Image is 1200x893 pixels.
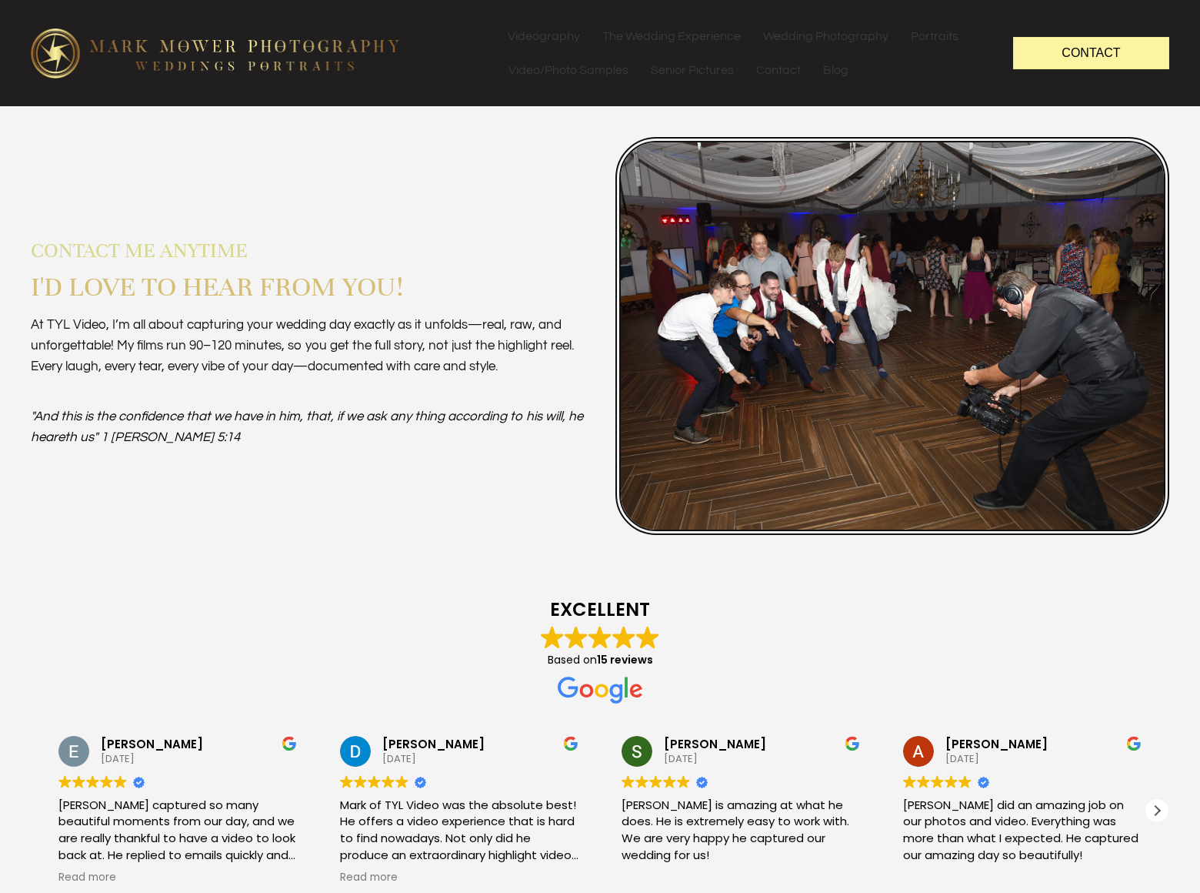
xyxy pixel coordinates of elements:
span: Contact [1062,46,1120,59]
em: "And this is the confidence that we have in him, that, if we ask any thing according to his will,... [31,410,583,444]
a: The Wedding Experience [592,19,752,53]
div: [DATE] [945,752,1142,766]
img: Google [558,677,642,704]
img: Google [588,626,612,649]
img: Google [72,775,85,788]
div: [DATE] [382,752,578,766]
img: Mark Mower [615,137,1169,535]
img: Google [931,775,944,788]
div: Mark of TYL Video was the absolute best! He offers a video experience that is hard to find nowada... [340,797,578,864]
a: Wedding Photography [752,19,899,53]
img: Google [622,775,635,788]
span: Based on [548,653,653,668]
img: Google [340,775,353,788]
strong: EXCELLENT [31,597,1169,623]
span: Contact me anytime [31,236,248,266]
img: Google [382,775,395,788]
div: [PERSON_NAME] is amazing at what he does. He is extremely easy to work with. We are very happy he... [622,797,860,864]
img: Google [282,736,297,751]
div: [PERSON_NAME] [945,736,1142,752]
img: Google [114,775,127,788]
a: Blog [812,53,859,87]
img: Google [635,775,648,788]
img: Google [636,626,659,649]
div: Next review [1145,799,1168,822]
div: [PERSON_NAME] [382,736,578,752]
a: Video/Photo Samples [498,53,639,87]
img: Google [663,775,676,788]
img: Google [917,775,930,788]
div: [PERSON_NAME] did an amazing job on our photos and video. Everything was more than what I expecte... [903,797,1142,864]
img: Google [368,775,381,788]
nav: Menu [497,19,982,87]
span: Read more [58,871,116,885]
div: [PERSON_NAME] [664,736,860,752]
img: Google [58,775,72,788]
img: Google [945,775,958,788]
span: I'd love to hear from you! [31,266,403,307]
img: Google [1126,736,1142,751]
a: Videography [497,19,591,53]
div: [PERSON_NAME] [101,736,297,752]
strong: 15 reviews [597,652,653,667]
div: [DATE] [664,752,860,766]
img: Elizabeth Lengyel profile picture [58,736,89,767]
img: Google [845,736,860,751]
div: [DATE] [101,752,297,766]
a: Portraits [900,19,969,53]
a: Contact [745,53,812,87]
img: Google [958,775,972,788]
img: Google [677,775,690,788]
p: At TYL Video, I’m all about capturing your wedding day exactly as it unfolds—real, raw, and unfor... [31,315,585,378]
img: Google [612,626,635,649]
img: Google [86,775,99,788]
img: Google [563,736,578,751]
a: Senior Pictures [640,53,745,87]
div: [PERSON_NAME] captured so many beautiful moments from our day, and we are really thankful to have... [58,797,297,864]
img: Google [649,775,662,788]
a: Contact [1013,37,1169,69]
img: Google [541,626,564,649]
img: Dana Mandarino profile picture [340,736,371,767]
img: Google [100,775,113,788]
img: Google [395,775,408,788]
img: logo-edit1 [31,28,400,78]
img: Google [354,775,367,788]
img: Andrea Wagner profile picture [903,736,934,767]
img: Sean Evancho profile picture [622,736,652,767]
img: Google [565,626,588,649]
span: Read more [340,871,398,885]
img: Google [903,775,916,788]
